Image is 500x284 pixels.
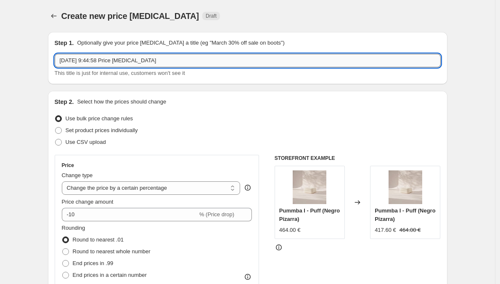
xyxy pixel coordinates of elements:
[375,226,396,234] div: 417.60 €
[293,170,326,204] img: Pummba_Plato29T02_80x.jpg
[73,236,124,243] span: Round to nearest .01
[275,155,441,162] h6: STOREFRONT EXAMPLE
[66,127,138,133] span: Set product prices individually
[279,226,301,234] div: 464.00 €
[62,208,198,221] input: -15
[399,226,421,234] strike: 464.00 €
[66,139,106,145] span: Use CSV upload
[48,10,60,22] button: Price change jobs
[66,115,133,122] span: Use bulk price change rules
[55,39,74,47] h2: Step 1.
[77,98,166,106] p: Select how the prices should change
[61,11,199,21] span: Create new price [MEDICAL_DATA]
[73,272,147,278] span: End prices in a certain number
[279,207,340,222] span: Pummba I - Puff (Negro Pizarra)
[199,211,234,218] span: % (Price drop)
[62,199,114,205] span: Price change amount
[73,248,151,255] span: Round to nearest whole number
[55,98,74,106] h2: Step 2.
[73,260,114,266] span: End prices in .99
[389,170,422,204] img: Pummba_Plato29T02_80x.jpg
[55,54,441,67] input: 30% off holiday sale
[243,183,252,192] div: help
[62,162,74,169] h3: Price
[375,207,435,222] span: Pummba I - Puff (Negro Pizarra)
[55,70,185,76] span: This title is just for internal use, customers won't see it
[62,172,93,178] span: Change type
[77,39,284,47] p: Optionally give your price [MEDICAL_DATA] a title (eg "March 30% off sale on boots")
[62,225,85,231] span: Rounding
[206,13,217,19] span: Draft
